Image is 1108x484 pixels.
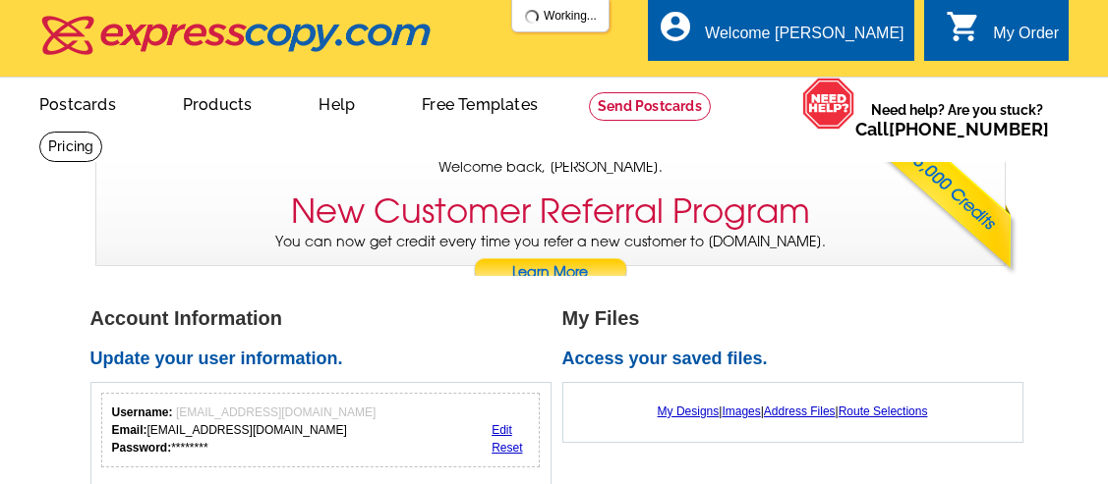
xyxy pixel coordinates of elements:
i: shopping_cart [946,9,981,44]
h1: Account Information [90,308,562,329]
h3: New Customer Referral Program [291,191,810,232]
a: [PHONE_NUMBER] [889,119,1049,139]
div: My Order [993,25,1059,52]
span: Need help? Are you stuck? [855,100,1059,139]
span: Welcome back, [PERSON_NAME]. [438,157,663,178]
div: Welcome [PERSON_NAME] [705,25,904,52]
a: Edit [492,423,512,437]
a: My Designs [658,404,720,418]
a: Postcards [8,80,147,126]
span: [EMAIL_ADDRESS][DOMAIN_NAME] [176,405,376,419]
span: Call [855,119,1049,139]
p: You can now get credit every time you refer a new customer to [DOMAIN_NAME]. [96,232,1005,288]
h2: Update your user information. [90,349,562,370]
a: Help [287,80,386,126]
strong: Username: [112,405,173,419]
a: Reset [492,441,522,455]
strong: Password: [112,441,172,455]
h2: Access your saved files. [562,349,1034,370]
img: help [802,78,855,130]
a: Free Templates [390,80,569,126]
div: | | | [573,393,1013,430]
a: Products [151,80,284,126]
a: Images [722,404,760,418]
h1: My Files [562,308,1034,329]
a: shopping_cart My Order [946,22,1059,46]
i: account_circle [658,9,693,44]
a: Route Selections [839,404,928,418]
strong: Email: [112,423,147,437]
a: Address Files [764,404,836,418]
div: Your login information. [101,393,541,467]
a: Learn More [473,258,628,288]
img: loading... [524,9,540,25]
